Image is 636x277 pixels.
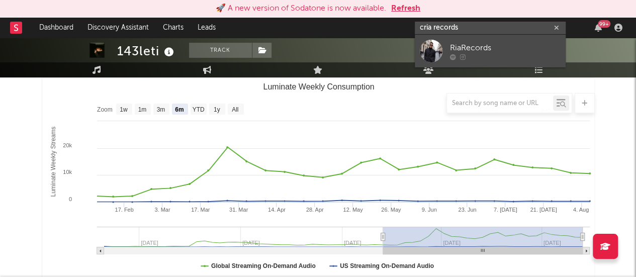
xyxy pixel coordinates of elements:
[421,207,436,213] text: 9. Jun
[530,207,557,213] text: 21. [DATE]
[263,82,374,91] text: Luminate Weekly Consumption
[415,22,566,34] input: Search for artists
[156,18,191,38] a: Charts
[68,196,71,202] text: 0
[80,18,156,38] a: Discovery Assistant
[415,35,566,67] a: RiaRecords
[191,18,223,38] a: Leads
[447,100,553,108] input: Search by song name or URL
[191,207,210,213] text: 17. Mar
[595,24,602,32] button: 99+
[381,207,401,213] text: 26. May
[343,207,363,213] text: 12. May
[391,3,420,15] button: Refresh
[339,262,433,269] text: US Streaming On-Demand Audio
[211,262,316,269] text: Global Streaming On-Demand Audio
[267,207,285,213] text: 14. Apr
[229,207,248,213] text: 31. Mar
[216,3,386,15] div: 🚀 A new version of Sodatone is now available.
[573,207,588,213] text: 4. Aug
[493,207,517,213] text: 7. [DATE]
[32,18,80,38] a: Dashboard
[63,142,72,148] text: 20k
[189,43,252,58] button: Track
[598,20,610,28] div: 99 +
[63,169,72,175] text: 10k
[115,207,133,213] text: 17. Feb
[458,207,476,213] text: 23. Jun
[117,43,176,59] div: 143leti
[450,42,561,54] div: RiaRecords
[154,207,170,213] text: 3. Mar
[306,207,323,213] text: 28. Apr
[49,127,56,197] text: Luminate Weekly Streams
